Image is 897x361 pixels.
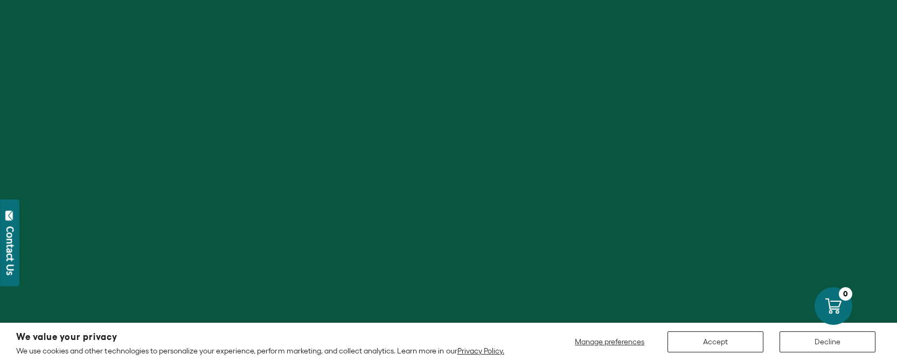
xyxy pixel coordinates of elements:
p: We use cookies and other technologies to personalize your experience, perform marketing, and coll... [16,346,504,356]
span: Manage preferences [575,337,644,346]
button: Accept [667,331,763,352]
div: Contact Us [5,226,16,275]
h2: We value your privacy [16,332,504,342]
div: 0 [839,287,852,301]
a: Privacy Policy. [457,346,504,355]
button: Manage preferences [568,331,651,352]
button: Decline [780,331,875,352]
